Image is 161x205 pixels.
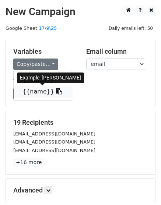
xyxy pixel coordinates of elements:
div: Example: [PERSON_NAME] [17,73,84,83]
a: {{name}} [14,86,72,98]
a: +16 more [13,158,44,167]
a: Daily emails left: 50 [106,25,155,31]
iframe: Chat Widget [124,170,161,205]
small: Google Sheet: [6,25,57,31]
h5: Advanced [13,186,148,194]
a: Copy/paste... [13,59,58,70]
h5: Email column [86,47,148,56]
small: [EMAIL_ADDRESS][DOMAIN_NAME] [13,139,95,145]
a: {{email}} [14,74,72,86]
h5: 19 Recipients [13,119,148,127]
h5: Variables [13,47,75,56]
h2: New Campaign [6,6,155,18]
a: 17\9\25 [39,25,57,31]
span: Daily emails left: 50 [106,24,155,32]
small: [EMAIL_ADDRESS][DOMAIN_NAME] [13,131,95,137]
small: [EMAIL_ADDRESS][DOMAIN_NAME] [13,148,95,153]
